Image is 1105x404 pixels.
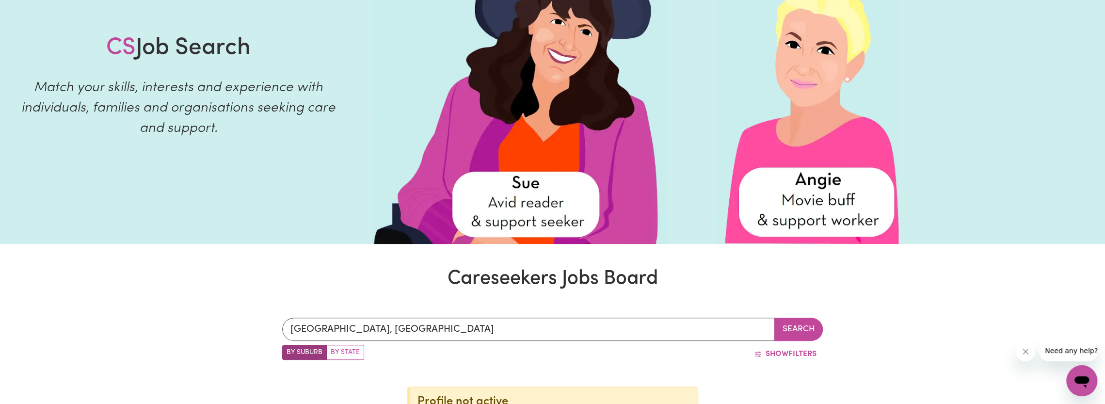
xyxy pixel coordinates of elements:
iframe: Button to launch messaging window [1066,365,1097,396]
button: ShowFilters [748,345,823,363]
label: Search by state [326,345,364,360]
span: Show [766,350,788,358]
iframe: Close message [1016,342,1035,361]
h1: Job Search [106,34,251,63]
p: Match your skills, interests and experience with individuals, families and organisations seeking ... [12,78,345,139]
iframe: Message from company [1039,340,1097,361]
span: CS [106,36,136,60]
span: Need any help? [6,7,59,15]
label: Search by suburb/post code [282,345,327,360]
input: Enter a suburb or postcode [282,318,775,341]
button: Search [774,318,823,341]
